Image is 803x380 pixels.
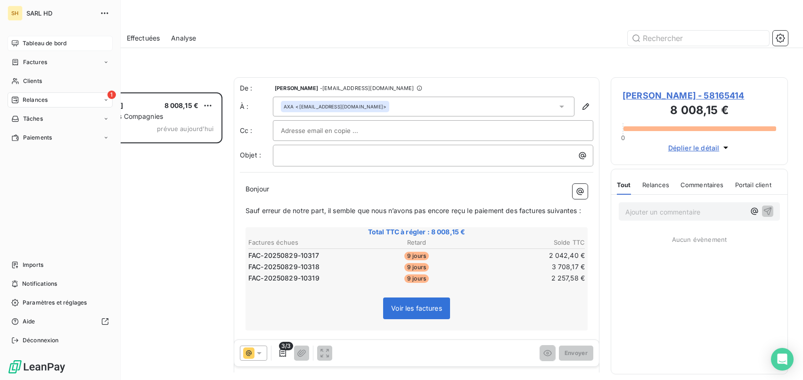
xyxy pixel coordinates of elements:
[240,126,273,135] label: Cc :
[623,89,776,102] span: [PERSON_NAME] - 58165414
[23,77,42,85] span: Clients
[171,33,196,43] span: Analyse
[361,238,472,248] th: Retard
[404,263,429,272] span: 9 jours
[23,317,35,326] span: Aide
[240,102,273,111] label: À :
[735,181,771,189] span: Portail client
[284,103,294,110] span: AXA
[23,58,47,66] span: Factures
[23,39,66,48] span: Tableau de bord
[23,115,43,123] span: Tâches
[246,185,269,193] span: Bonjour
[22,280,57,288] span: Notifications
[247,227,586,237] span: Total TTC à régler : 8 008,15 €
[628,31,769,46] input: Rechercher
[474,273,585,283] td: 2 257,58 €
[281,124,382,138] input: Adresse email en copie ...
[45,92,222,380] div: grid
[404,252,429,260] span: 9 jours
[642,181,669,189] span: Relances
[240,83,273,93] span: De :
[474,238,585,248] th: Solde TTC
[474,250,585,261] td: 2 042,40 €
[559,346,593,361] button: Envoyer
[680,181,724,189] span: Commentaires
[284,103,386,110] div: <[EMAIL_ADDRESS][DOMAIN_NAME]>
[23,298,87,307] span: Paramètres et réglages
[275,85,318,91] span: [PERSON_NAME]
[665,142,734,153] button: Déplier le détail
[164,101,199,109] span: 8 008,15 €
[157,125,213,132] span: prévue aujourd’hui
[8,6,23,21] div: SH
[127,33,160,43] span: Effectuées
[771,348,794,371] div: Open Intercom Messenger
[23,96,48,104] span: Relances
[474,262,585,272] td: 3 708,17 €
[23,133,52,142] span: Paiements
[107,91,116,99] span: 1
[240,151,261,159] span: Objet :
[26,9,94,17] span: SARL HD
[248,238,360,248] th: Factures échues
[623,102,776,121] h3: 8 008,15 €
[248,273,320,283] span: FAC-20250829-10319
[621,134,625,141] span: 0
[668,143,720,153] span: Déplier le détail
[8,314,113,329] a: Aide
[248,262,320,272] span: FAC-20250829-10318
[248,251,319,260] span: FAC-20250829-10317
[8,359,66,374] img: Logo LeanPay
[23,336,59,345] span: Déconnexion
[279,342,293,350] span: 3/3
[246,207,581,215] span: Sauf erreur de notre part, il semble que nous n’avons pas encore reçu le paiement des factures su...
[617,181,631,189] span: Tout
[320,85,414,91] span: - [EMAIL_ADDRESS][DOMAIN_NAME]
[404,274,429,283] span: 9 jours
[672,236,727,243] span: Aucun évènement
[23,261,43,269] span: Imports
[391,304,442,312] span: Voir les factures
